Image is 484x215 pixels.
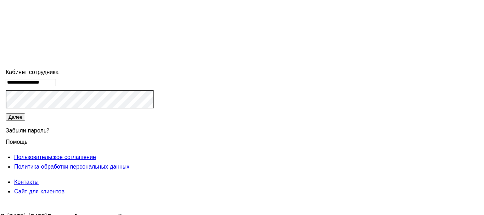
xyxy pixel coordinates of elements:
[14,188,64,195] a: Сайт для клиентов
[14,163,129,170] a: Политика обработки персональных данных
[14,153,96,160] a: Пользовательское соглашение
[6,67,154,77] div: Кабинет сотрудника
[6,121,154,137] div: Забыли пароль?
[14,178,39,185] a: Контакты
[6,134,28,145] span: Помощь
[6,113,25,121] button: Далее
